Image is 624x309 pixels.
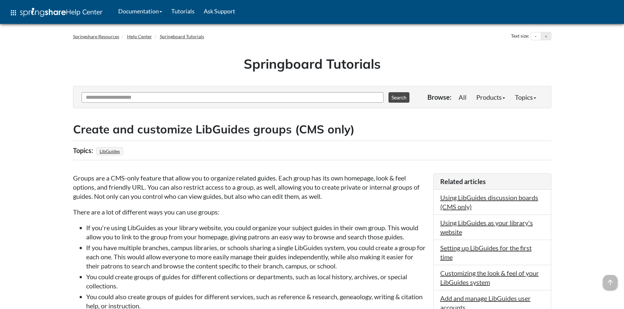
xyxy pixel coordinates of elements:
button: Decrease text size [531,32,541,40]
img: Springshare [20,8,66,17]
span: Related articles [440,178,486,185]
a: LibGuides [99,146,121,156]
p: Groups are a CMS-only feature that allow you to organize related guides. Each group has its own h... [73,173,427,201]
a: Springboard Tutorials [160,34,204,39]
a: Ask Support [199,3,240,19]
a: Products [471,91,510,104]
a: Using LibGuides discussion boards (CMS only) [440,194,538,211]
a: Setting up LibGuides for the first time [440,244,532,261]
div: Text size: [510,32,531,41]
h1: Springboard Tutorials [78,55,546,73]
li: If you have multiple branches, campus libraries, or schools sharing a single LibGuides system, yo... [86,243,427,270]
a: Documentation [114,3,167,19]
button: Increase text size [541,32,551,40]
button: Search [388,92,409,103]
a: arrow_upward [603,276,617,283]
p: There are a lot of different ways you can use groups: [73,207,427,216]
a: apps Help Center [5,3,107,23]
a: Using LibGuides as your library's website [440,219,533,236]
li: You could create groups of guides for different collections or departments, such as local history... [86,272,427,290]
span: arrow_upward [603,275,617,289]
a: Help Center [127,34,152,39]
a: Tutorials [167,3,199,19]
a: Customizing the look & feel of your LibGuides system [440,269,539,286]
h2: Create and customize LibGuides groups (CMS only) [73,121,551,137]
a: Springshare Resources [73,34,119,39]
span: Help Center [66,8,103,16]
p: Browse: [427,93,451,102]
a: All [454,91,471,104]
li: If you're using LibGuides as your library website, you could organize your subject guides in thei... [86,223,427,241]
div: Topics: [73,144,95,157]
span: apps [9,9,17,17]
a: Topics [510,91,541,104]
